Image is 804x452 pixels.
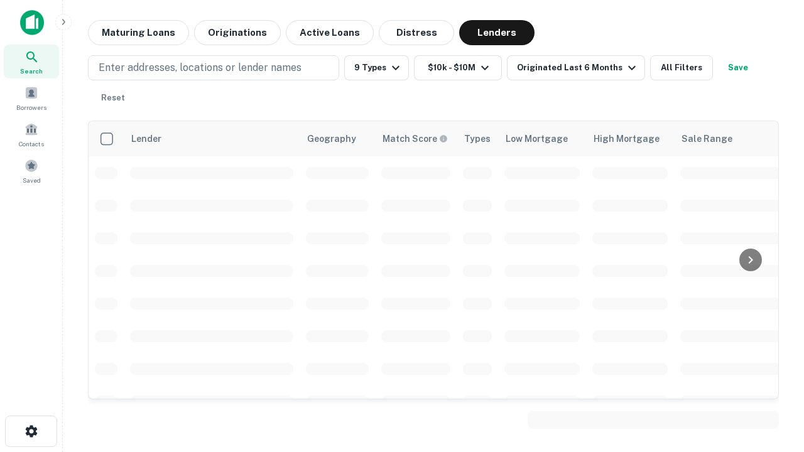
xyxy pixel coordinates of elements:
div: Capitalize uses an advanced AI algorithm to match your search with the best lender. The match sco... [383,132,448,146]
th: Low Mortgage [498,121,586,156]
span: Borrowers [16,102,46,112]
button: Originations [194,20,281,45]
div: Types [464,131,491,146]
button: Active Loans [286,20,374,45]
span: Saved [23,175,41,185]
button: 9 Types [344,55,409,80]
th: Sale Range [674,121,787,156]
a: Search [4,45,59,78]
button: $10k - $10M [414,55,502,80]
th: Capitalize uses an advanced AI algorithm to match your search with the best lender. The match sco... [375,121,457,156]
img: capitalize-icon.png [20,10,44,35]
th: Lender [124,121,300,156]
button: All Filters [650,55,713,80]
div: High Mortgage [594,131,660,146]
div: Low Mortgage [506,131,568,146]
button: Enter addresses, locations or lender names [88,55,339,80]
button: Reset [93,85,133,110]
th: High Mortgage [586,121,674,156]
button: Originated Last 6 Months [507,55,645,80]
a: Saved [4,154,59,188]
button: Save your search to get updates of matches that match your search criteria. [718,55,758,80]
button: Maturing Loans [88,20,189,45]
button: Distress [379,20,454,45]
th: Geography [300,121,375,156]
div: Geography [307,131,356,146]
h6: Match Score [383,132,445,146]
th: Types [457,121,498,156]
span: Contacts [19,139,44,149]
div: Lender [131,131,161,146]
p: Enter addresses, locations or lender names [99,60,301,75]
div: Originated Last 6 Months [517,60,639,75]
button: Lenders [459,20,535,45]
div: Sale Range [682,131,732,146]
iframe: Chat Widget [741,311,804,372]
a: Borrowers [4,81,59,115]
a: Contacts [4,117,59,151]
span: Search [20,66,43,76]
